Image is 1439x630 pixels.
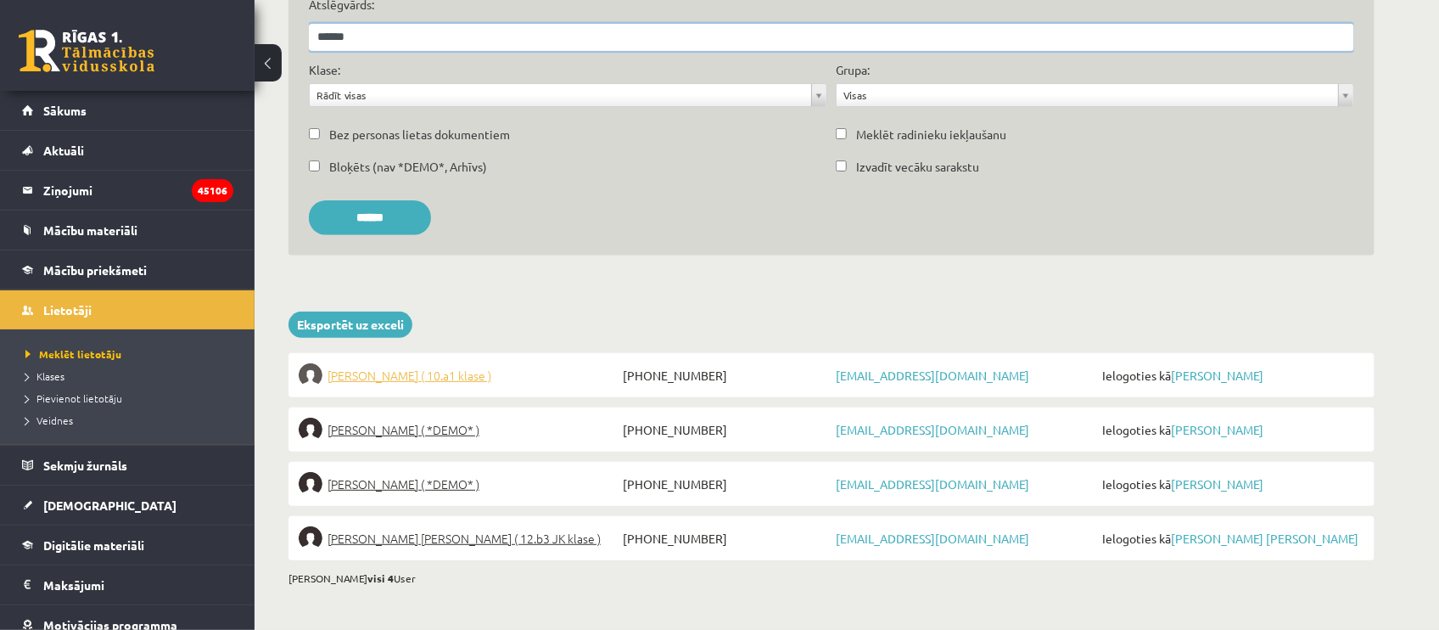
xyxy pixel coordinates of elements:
img: Regnārs Zimerts [299,526,322,550]
span: Sākums [43,103,87,118]
legend: Ziņojumi [43,171,233,210]
span: Ielogoties kā [1098,418,1364,442]
span: Digitālie materiāli [43,537,144,553]
span: Ielogoties kā [1098,363,1364,387]
span: Visas [843,84,1331,106]
a: [DEMOGRAPHIC_DATA] [22,486,233,525]
label: Bez personas lietas dokumentiem [329,126,510,143]
div: [PERSON_NAME] User [288,571,1375,586]
a: Lietotāji [22,290,233,329]
a: [PERSON_NAME] ( *DEMO* ) [299,472,619,496]
label: Grupa: [836,61,870,79]
span: Rādīt visas [316,84,804,106]
a: [PERSON_NAME] [PERSON_NAME] ( 12.b3 JK klase ) [299,526,619,550]
a: Ziņojumi45106 [22,171,233,210]
span: [PHONE_NUMBER] [619,418,831,442]
a: [PERSON_NAME] [1171,422,1263,437]
label: Klase: [309,61,340,79]
a: Sekmju žurnāls [22,446,233,485]
span: [PERSON_NAME] [PERSON_NAME] ( 12.b3 JK klase ) [328,526,601,550]
legend: Maksājumi [43,565,233,605]
a: Rīgas 1. Tālmācības vidusskola [19,30,154,72]
a: [PERSON_NAME] [PERSON_NAME] [1171,531,1358,546]
a: [EMAIL_ADDRESS][DOMAIN_NAME] [836,422,1029,437]
span: [PHONE_NUMBER] [619,363,831,387]
a: Mācību materiāli [22,211,233,250]
span: Ielogoties kā [1098,472,1364,496]
a: [PERSON_NAME] [1171,368,1263,383]
span: Pievienot lietotāju [25,391,122,405]
a: [PERSON_NAME] ( *DEMO* ) [299,418,619,442]
span: Sekmju žurnāls [43,458,127,473]
span: Meklēt lietotāju [25,347,121,361]
span: Aktuāli [43,143,84,158]
img: Vlada Karasjova [299,418,322,442]
img: Helēna Tīna Dubrovska [299,363,322,387]
a: Sākums [22,91,233,130]
a: Pievienot lietotāju [25,391,238,406]
img: Arons Kozlovskis [299,472,322,496]
label: Bloķēts (nav *DEMO*, Arhīvs) [329,158,487,176]
span: Lietotāji [43,302,92,318]
span: Veidnes [25,413,73,427]
b: visi 4 [367,571,394,585]
a: [PERSON_NAME] [1171,476,1263,492]
span: [DEMOGRAPHIC_DATA] [43,498,176,513]
i: 45106 [192,179,233,202]
a: [EMAIL_ADDRESS][DOMAIN_NAME] [836,368,1029,383]
a: Klases [25,368,238,384]
span: Mācību materiāli [43,222,137,238]
a: [PERSON_NAME] ( 10.a1 klase ) [299,363,619,387]
a: Digitālie materiāli [22,526,233,565]
label: Izvadīt vecāku sarakstu [856,158,979,176]
a: [EMAIL_ADDRESS][DOMAIN_NAME] [836,531,1029,546]
span: [PERSON_NAME] ( *DEMO* ) [328,472,479,496]
a: Aktuāli [22,131,233,170]
span: [PHONE_NUMBER] [619,526,831,550]
span: Mācību priekšmeti [43,262,147,278]
a: Maksājumi [22,565,233,605]
a: Eksportēt uz exceli [288,312,412,338]
span: Ielogoties kā [1098,526,1364,550]
a: Visas [837,84,1353,106]
a: Meklēt lietotāju [25,346,238,362]
span: [PERSON_NAME] ( *DEMO* ) [328,418,479,442]
span: [PERSON_NAME] ( 10.a1 klase ) [328,363,491,387]
a: Rādīt visas [310,84,826,106]
span: [PHONE_NUMBER] [619,472,831,496]
a: Veidnes [25,413,238,428]
a: Mācību priekšmeti [22,250,233,290]
label: Meklēt radinieku iekļaušanu [856,126,1006,143]
span: Klases [25,369,64,383]
a: [EMAIL_ADDRESS][DOMAIN_NAME] [836,476,1029,492]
